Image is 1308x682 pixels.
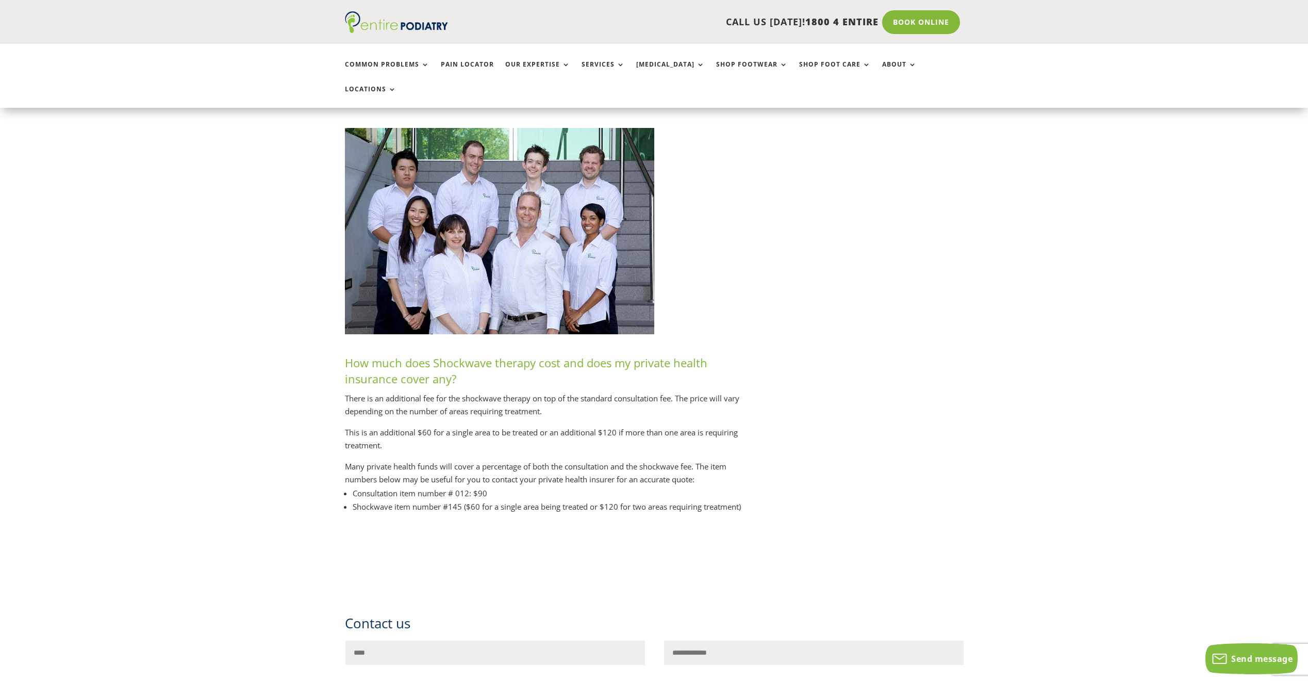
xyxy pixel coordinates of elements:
a: Our Expertise [505,61,570,83]
a: Pain Locator [441,61,494,83]
h3: How much does Shockwave therapy cost and does my private health insurance cover any? [345,355,746,392]
a: Common Problems [345,61,429,83]
a: Locations [345,86,396,108]
a: Shop Footwear [716,61,788,83]
a: [MEDICAL_DATA] [636,61,705,83]
span: Send message [1231,653,1293,664]
a: Shop Foot Care [799,61,871,83]
a: About [882,61,917,83]
span: 1800 4 ENTIRE [805,15,879,28]
p: There is an additional fee for the shockwave therapy on top of the standard consultation fee. The... [345,392,746,426]
img: faqs [345,128,654,334]
li: Shockwave item number #145 ($60 for a single area being treated or $120 for two areas requiring t... [353,500,746,513]
img: logo (1) [345,11,448,33]
p: This is an additional $60 for a single area to be treated or an additional $120 if more than one ... [345,426,746,460]
p: Many private health funds will cover a percentage of both the consultation and the shockwave fee.... [345,460,746,486]
a: Book Online [882,10,960,34]
h3: Contact us [345,614,964,641]
li: Consultation item number # 012: $90 [353,486,746,500]
button: Send message [1205,643,1298,674]
a: Services [582,61,625,83]
a: Entire Podiatry [345,25,448,35]
p: CALL US [DATE]! [488,15,879,29]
